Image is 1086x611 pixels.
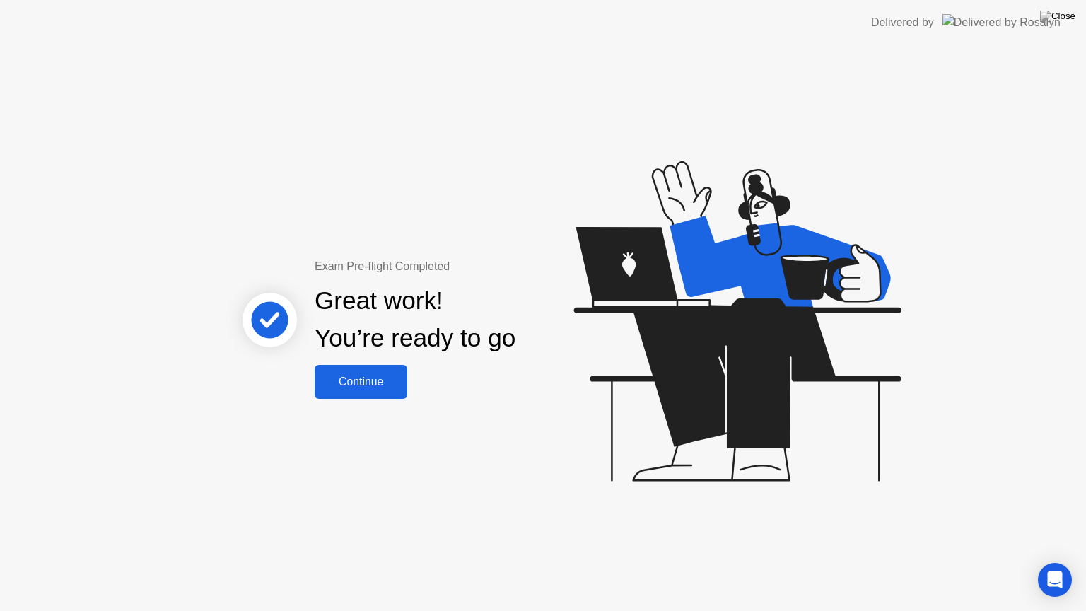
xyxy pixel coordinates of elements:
[315,258,607,275] div: Exam Pre-flight Completed
[315,282,515,357] div: Great work! You’re ready to go
[319,376,403,388] div: Continue
[1038,563,1072,597] div: Open Intercom Messenger
[871,14,934,31] div: Delivered by
[942,14,1061,30] img: Delivered by Rosalyn
[315,365,407,399] button: Continue
[1040,11,1075,22] img: Close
